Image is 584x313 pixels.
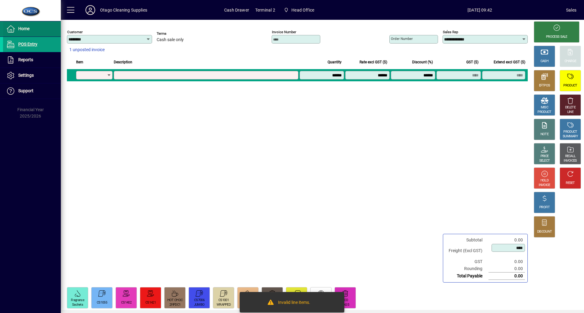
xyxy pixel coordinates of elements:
div: Sales [566,5,576,15]
span: Extend excl GST ($) [494,59,525,65]
div: WRAPPED [217,303,231,307]
td: 0.00 [488,273,525,280]
div: Fragrance [71,298,84,303]
button: 1 unposted invoice [67,44,107,55]
div: PRODUCT [563,130,577,134]
span: Description [114,59,132,65]
td: Freight (Excl GST) [446,244,488,258]
span: Reports [18,57,33,62]
mat-label: Customer [67,30,83,34]
span: Head Office [291,5,314,15]
a: Settings [3,68,61,83]
span: Terminal 2 [255,5,275,15]
a: Reports [3,52,61,68]
div: RECALL [565,154,576,159]
div: LINE [567,110,573,114]
td: Subtotal [446,237,488,244]
div: INVOICE [539,183,550,188]
td: 0.00 [488,258,525,265]
div: MISC [541,105,548,110]
mat-label: Order number [391,37,413,41]
div: CS1055 [97,301,107,305]
div: DELETE [565,105,575,110]
td: 0.00 [488,265,525,273]
div: CS1421 [145,301,156,305]
div: Sachets [72,303,83,307]
span: Support [18,88,33,93]
div: Invalid line items. [278,299,310,307]
div: PROFIT [539,205,550,210]
span: 1 unposted invoice [69,47,105,53]
div: CS7006 [194,298,204,303]
button: Profile [81,5,100,16]
span: Terms [157,32,193,36]
div: RESET [566,181,575,185]
td: GST [446,258,488,265]
div: CS1402 [121,301,131,305]
a: Home [3,21,61,37]
div: SUMMARY [563,134,578,139]
td: Rounding [446,265,488,273]
div: CASH [541,59,548,64]
span: Head Office [281,5,317,16]
div: PRICE [541,154,549,159]
div: CS1001 [218,298,229,303]
div: DISCOUNT [537,230,552,234]
div: HOLD [541,178,548,183]
div: NOTE [541,132,548,137]
td: 0.00 [488,237,525,244]
div: PROCESS SALE [546,35,567,39]
span: Quantity [328,59,342,65]
div: HOT CHOC [167,298,182,303]
div: 2HPDC1 [169,303,181,307]
mat-label: Sales rep [443,30,458,34]
a: Support [3,83,61,99]
span: GST ($) [466,59,478,65]
span: POS Entry [18,42,37,47]
div: EFTPOS [539,83,550,88]
div: PRODUCT [563,83,577,88]
span: Home [18,26,30,31]
div: CHARGE [565,59,576,64]
div: SELECT [539,159,550,163]
td: Total Payable [446,273,488,280]
div: INVOICES [564,159,577,163]
mat-label: Invoice number [272,30,296,34]
span: [DATE] 09:42 [394,5,566,15]
div: Otago Cleaning Supplies [100,5,147,15]
span: Cash sale only [157,37,184,42]
span: Cash Drawer [224,5,249,15]
span: Item [76,59,83,65]
span: Settings [18,73,34,78]
span: Rate excl GST ($) [360,59,387,65]
div: JUMBO [194,303,205,307]
span: Discount (%) [412,59,433,65]
div: PRODUCT [537,110,551,114]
